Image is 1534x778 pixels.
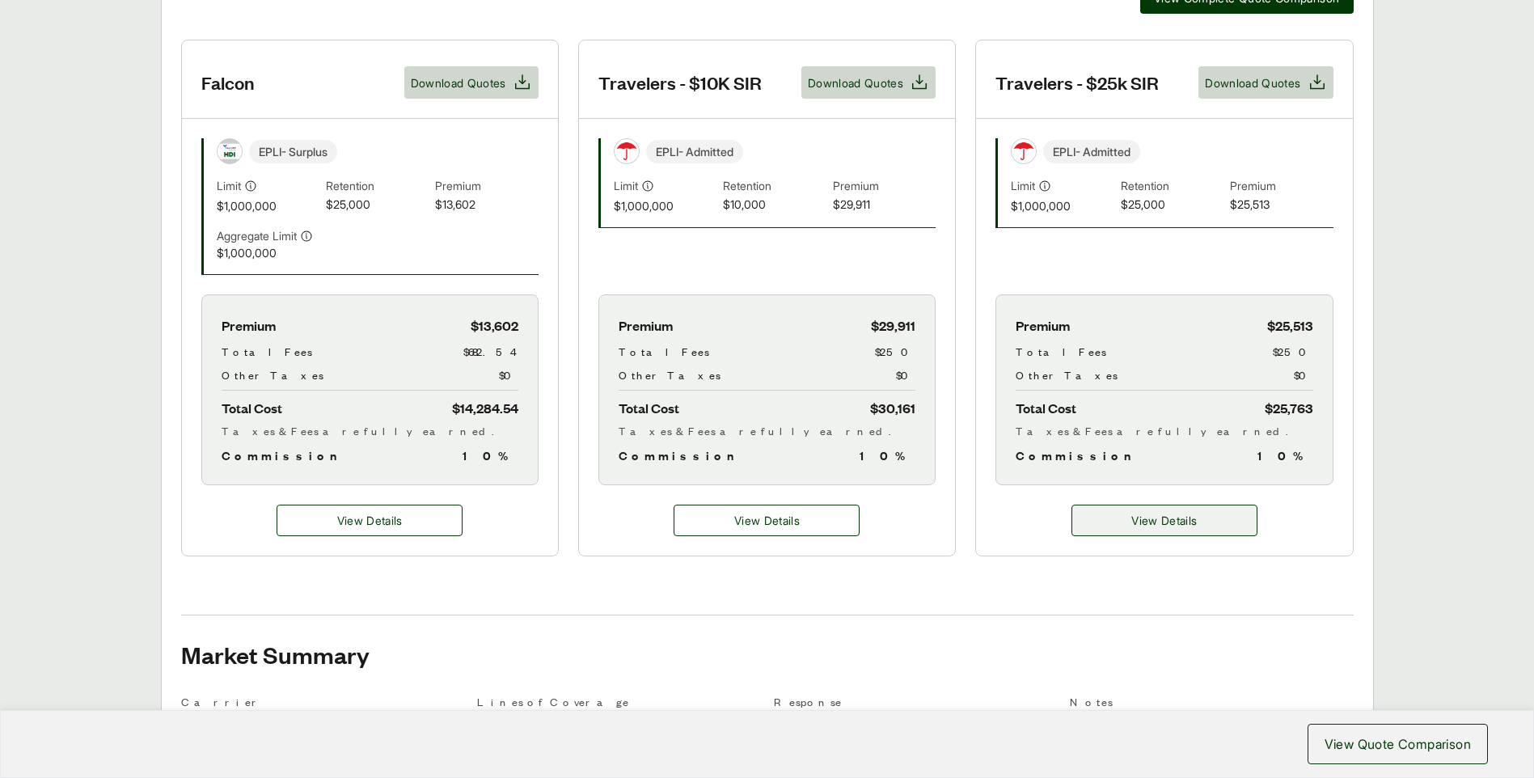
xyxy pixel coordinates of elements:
span: $25,000 [1121,196,1223,214]
span: $25,763 [1265,397,1313,419]
th: Response [774,693,1058,717]
span: Download Quotes [1205,74,1300,91]
span: Limit [1011,177,1035,194]
span: Commission [222,446,344,465]
span: Limit [217,177,241,194]
button: Download Quotes [1198,66,1333,99]
button: Download Quotes [801,66,936,99]
span: Total Fees [619,343,709,360]
span: View Quote Comparison [1325,734,1471,754]
button: View Details [674,505,860,536]
h3: Travelers - $25k SIR [995,70,1159,95]
span: Total Cost [1016,397,1076,419]
a: Falcon details [277,505,463,536]
span: Other Taxes [222,366,323,383]
span: $25,000 [326,196,429,214]
span: $13,602 [471,315,518,336]
th: Notes [1070,693,1354,717]
span: Premium [833,177,936,196]
span: Download Quotes [411,74,506,91]
span: $0 [896,366,915,383]
span: Limit [614,177,638,194]
span: $10,000 [723,196,826,214]
span: $30,161 [870,397,915,419]
span: Total Fees [222,343,312,360]
button: View Details [277,505,463,536]
span: Premium [1230,177,1333,196]
th: Lines of Coverage [477,693,761,717]
h3: Travelers - $10K SIR [598,70,762,95]
span: $29,911 [833,196,936,214]
span: $25,513 [1230,196,1333,214]
span: $13,602 [435,196,538,214]
span: EPLI - Admitted [1043,140,1140,163]
span: Commission [1016,446,1139,465]
span: Total Cost [222,397,282,419]
span: $29,911 [871,315,915,336]
span: $1,000,000 [614,197,716,214]
span: Premium [435,177,538,196]
button: Download Quotes [404,66,539,99]
div: Taxes & Fees are fully earned. [222,422,518,439]
span: Premium [222,315,276,336]
a: Travelers - $10K SIR details [674,505,860,536]
span: Retention [723,177,826,196]
span: $250 [1273,343,1313,360]
h2: Market Summary [181,641,1354,667]
span: View Details [734,512,800,529]
button: View Quote Comparison [1308,724,1488,764]
span: $682.54 [463,343,518,360]
span: Premium [1016,315,1070,336]
a: Travelers - $25k SIR details [1071,505,1257,536]
span: Retention [326,177,429,196]
span: 10 % [463,446,518,465]
span: Total Fees [1016,343,1106,360]
h3: Falcon [201,70,255,95]
span: Total Cost [619,397,679,419]
span: EPLI - Surplus [249,140,337,163]
button: View Details [1071,505,1257,536]
span: 10 % [860,446,915,465]
span: $250 [875,343,915,360]
span: Download Quotes [808,74,903,91]
img: Travelers [1012,139,1036,163]
span: Aggregate Limit [217,227,297,244]
span: $1,000,000 [217,197,319,214]
span: $25,513 [1267,315,1313,336]
div: Taxes & Fees are fully earned. [1016,422,1312,439]
span: Retention [1121,177,1223,196]
span: Other Taxes [619,366,721,383]
span: $1,000,000 [1011,197,1114,214]
div: Taxes & Fees are fully earned. [619,422,915,439]
span: View Details [1131,512,1197,529]
span: View Details [337,512,403,529]
span: Premium [619,315,673,336]
th: Carrier [181,693,465,717]
span: Other Taxes [1016,366,1118,383]
span: $0 [1294,366,1313,383]
img: Falcon Risk - HDI [218,144,242,159]
span: $1,000,000 [217,244,319,261]
span: $0 [499,366,518,383]
img: Travelers [615,139,639,163]
span: Commission [619,446,742,465]
span: EPLI - Admitted [646,140,743,163]
span: 10 % [1257,446,1313,465]
span: $14,284.54 [452,397,518,419]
